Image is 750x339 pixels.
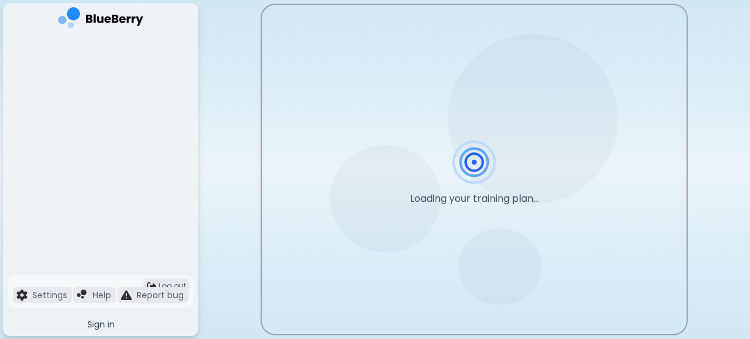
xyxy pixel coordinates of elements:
p: Help [93,290,111,301]
span: Log out [159,281,186,291]
span: Sign in [87,319,115,330]
button: Sign in [8,313,193,336]
img: logout [147,282,156,291]
img: company logo [58,7,143,32]
img: file icon [16,290,27,301]
p: Loading your training plan... [410,191,539,206]
img: file icon [77,290,88,301]
p: Report bug [137,290,184,301]
img: file icon [121,290,132,301]
p: Settings [32,290,67,301]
